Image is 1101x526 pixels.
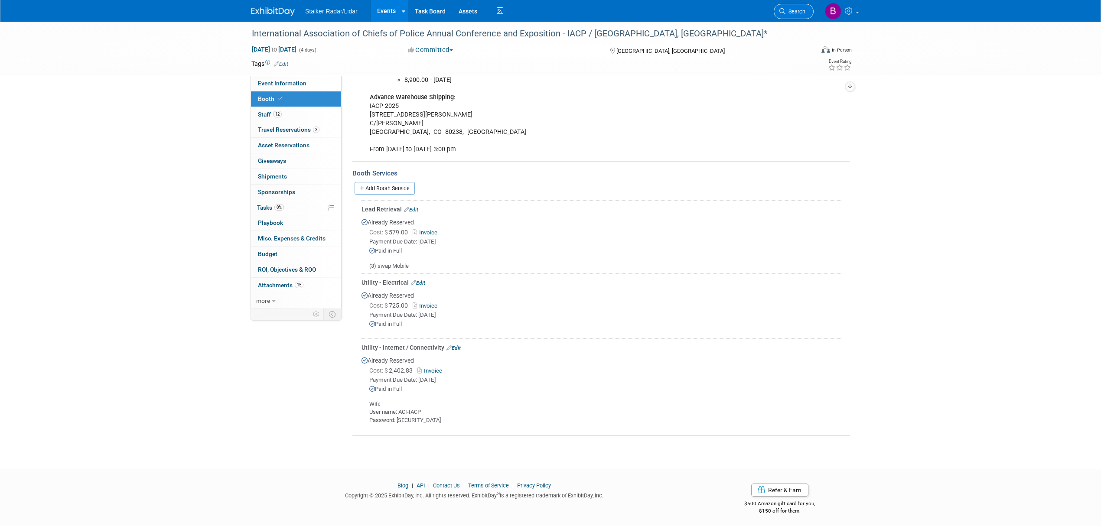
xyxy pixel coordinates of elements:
span: [DATE] [DATE] [251,45,297,53]
div: Lead Retrieval [362,205,843,214]
span: ROI, Objectives & ROO [258,266,316,273]
div: In-Person [831,47,852,53]
span: Asset Reservations [258,142,309,149]
div: Event Rating [828,59,851,64]
div: Wifi: User name: ACI-IACP Password: [SECURITY_DATA] [362,393,843,425]
a: Booth [251,91,341,107]
span: | [410,482,415,489]
span: 12 [273,111,282,117]
span: 725.00 [369,302,411,309]
a: Blog [397,482,408,489]
span: (4 days) [298,47,316,53]
span: Travel Reservations [258,126,319,133]
td: Toggle Event Tabs [324,308,342,320]
span: 2,402.83 [369,367,416,374]
span: Budget [258,250,277,257]
span: | [461,482,467,489]
span: | [510,482,516,489]
span: more [256,297,270,304]
div: Utility - Internet / Connectivity [362,343,843,352]
span: Giveaways [258,157,286,164]
span: Stalker Radar/Lidar [305,8,358,15]
span: Attachments [258,282,303,289]
span: Misc. Expenses & Credits [258,235,326,242]
div: $500 Amazon gift card for you, [710,494,850,514]
div: Event Format [762,45,852,58]
a: Edit [411,280,425,286]
li: 8,900.00 - [DATE] [404,76,749,84]
a: Terms of Service [468,482,509,489]
a: Staff12 [251,107,341,122]
a: Edit [404,207,418,213]
a: Playbook [251,215,341,231]
div: (3) swap Mobile [362,255,843,270]
div: Already Reserved [362,287,843,335]
span: Cost: $ [369,367,389,374]
span: Sponsorships [258,188,295,195]
a: Budget [251,247,341,262]
a: Giveaways [251,153,341,169]
a: Misc. Expenses & Credits [251,231,341,246]
div: Payment Due Date: [DATE] [369,376,843,384]
span: Event Information [258,80,306,87]
span: 579.00 [369,229,411,236]
span: [GEOGRAPHIC_DATA], [GEOGRAPHIC_DATA] [616,48,725,54]
sup: ® [497,491,500,496]
a: Event Information [251,76,341,91]
a: Invoice [413,229,441,236]
span: 15 [295,282,303,288]
div: Paid in Full [369,247,843,255]
a: more [251,293,341,308]
a: Attachments15 [251,278,341,293]
div: IACP 2025 [STREET_ADDRESS][PERSON_NAME] C/[PERSON_NAME] [GEOGRAPHIC_DATA], CO 80238, [GEOGRAPHIC_... [364,54,754,159]
span: | [426,482,432,489]
span: Tasks [257,204,284,211]
div: Payment Due Date: [DATE] [369,238,843,246]
td: Personalize Event Tab Strip [309,308,324,320]
div: Paid in Full [369,320,843,328]
div: Copyright © 2025 ExhibitDay, Inc. All rights reserved. ExhibitDay is a registered trademark of Ex... [251,490,697,500]
a: Travel Reservations3 [251,122,341,137]
span: Search [785,8,805,15]
a: Privacy Policy [517,482,551,489]
div: $150 off for them. [710,507,850,515]
span: Shipments [258,173,287,180]
div: Paid in Full [369,385,843,393]
a: Invoice [417,367,446,374]
span: Booth [258,95,284,102]
a: Sponsorships [251,185,341,200]
a: Refer & Earn [751,484,808,497]
span: 0% [274,204,284,211]
a: Contact Us [433,482,460,489]
span: Cost: $ [369,229,389,236]
a: Search [774,4,814,19]
span: to [270,46,278,53]
a: Invoice [413,302,441,309]
button: Committed [405,45,456,55]
img: Format-Inperson.png [821,46,830,53]
a: Asset Reservations [251,138,341,153]
a: Tasks0% [251,200,341,215]
a: API [417,482,425,489]
i: Booth reservation complete [278,96,283,101]
div: Already Reserved [362,352,843,425]
img: Brooke Journet [825,3,841,19]
span: 3 [313,127,319,133]
div: Booth Services [352,169,850,178]
td: Tags [251,59,288,68]
a: Edit [446,345,461,351]
div: Payment Due Date: [DATE] [369,311,843,319]
div: Already Reserved [362,214,843,270]
a: Add Booth Service [355,182,415,195]
a: ROI, Objectives & ROO [251,262,341,277]
span: Playbook [258,219,283,226]
a: Edit [274,61,288,67]
b: Advance Warehouse Shipping: [370,94,456,101]
a: Shipments [251,169,341,184]
span: Cost: $ [369,302,389,309]
span: Staff [258,111,282,118]
div: International Association of Chiefs of Police Annual Conference and Exposition - IACP / [GEOGRAPH... [249,26,801,42]
img: ExhibitDay [251,7,295,16]
div: Utility - Electrical [362,278,843,287]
